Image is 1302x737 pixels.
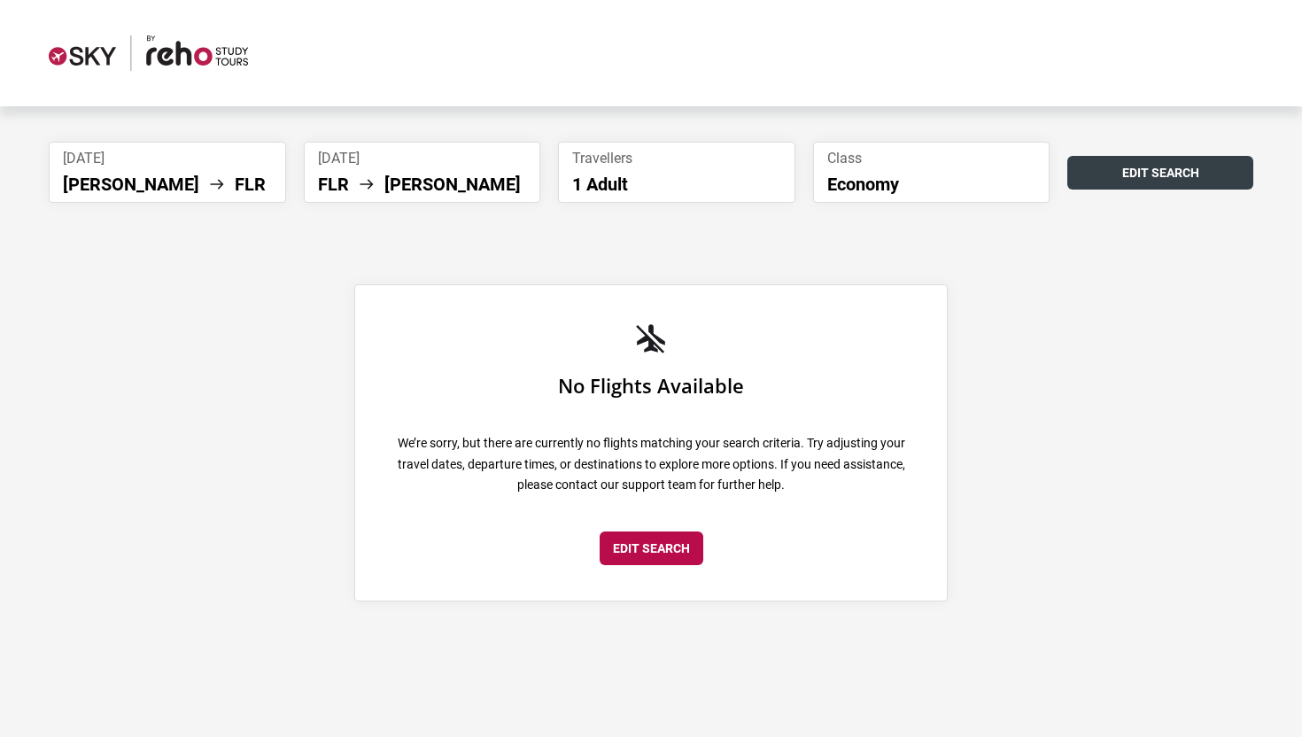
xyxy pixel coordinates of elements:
p: Economy [827,174,1036,195]
button: Edit Search [600,531,703,565]
li: [PERSON_NAME] [63,174,199,195]
p: We’re sorry, but there are currently no flights matching your search criteria. Try adjusting your... [391,433,911,497]
li: [PERSON_NAME] [384,174,521,195]
li: FLR [318,174,349,195]
li: FLR [235,174,266,195]
button: Edit Search [1067,156,1253,190]
span: Class [827,150,1036,167]
span: [DATE] [63,150,272,167]
span: [DATE] [318,150,527,167]
p: 1 Adult [572,174,781,195]
h1: No Flights Available [391,374,911,397]
span: Travellers [572,150,781,167]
